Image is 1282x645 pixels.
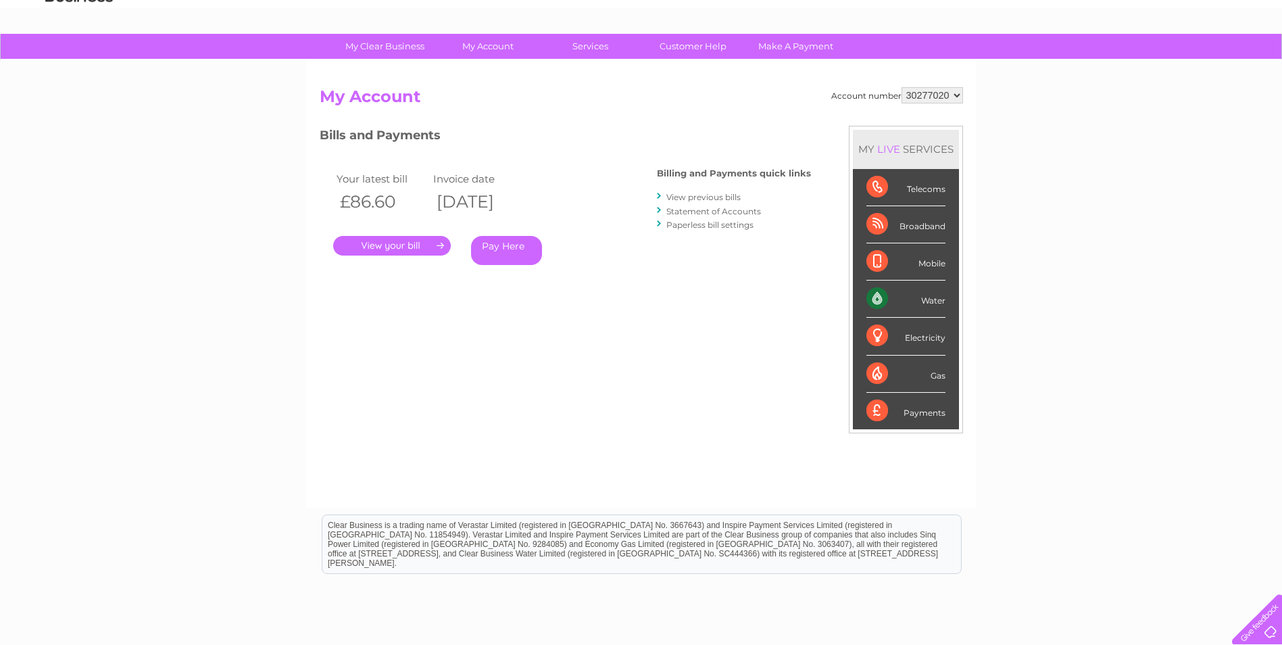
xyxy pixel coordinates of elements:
[333,188,430,216] th: £86.60
[430,170,527,188] td: Invoice date
[1237,57,1269,68] a: Log out
[666,220,754,230] a: Paperless bill settings
[666,206,761,216] a: Statement of Accounts
[831,87,963,103] div: Account number
[866,318,945,355] div: Electricity
[333,236,451,256] a: .
[866,243,945,281] div: Mobile
[866,281,945,318] div: Water
[1044,57,1070,68] a: Water
[1164,57,1184,68] a: Blog
[866,206,945,243] div: Broadband
[1192,57,1225,68] a: Contact
[432,34,543,59] a: My Account
[866,169,945,206] div: Telecoms
[874,143,903,156] div: LIVE
[430,188,527,216] th: [DATE]
[866,393,945,429] div: Payments
[1027,7,1120,24] a: 0333 014 3131
[1078,57,1108,68] a: Energy
[637,34,749,59] a: Customer Help
[535,34,646,59] a: Services
[471,236,542,265] a: Pay Here
[1116,57,1156,68] a: Telecoms
[853,130,959,168] div: MY SERVICES
[45,35,114,76] img: logo.png
[866,356,945,393] div: Gas
[740,34,852,59] a: Make A Payment
[657,168,811,178] h4: Billing and Payments quick links
[333,170,430,188] td: Your latest bill
[320,126,811,149] h3: Bills and Payments
[666,192,741,202] a: View previous bills
[329,34,441,59] a: My Clear Business
[322,7,961,66] div: Clear Business is a trading name of Verastar Limited (registered in [GEOGRAPHIC_DATA] No. 3667643...
[320,87,963,113] h2: My Account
